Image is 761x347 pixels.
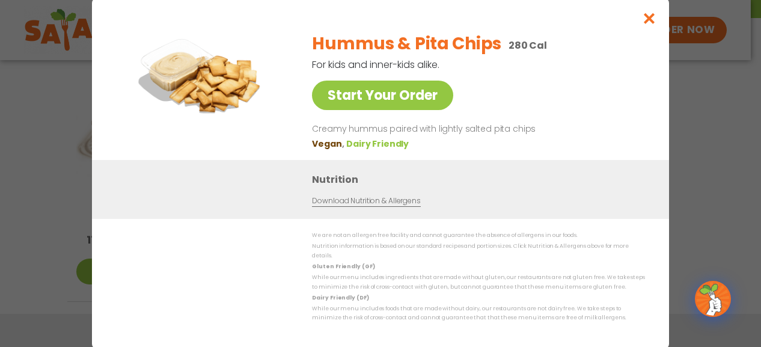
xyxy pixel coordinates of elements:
[312,138,346,150] li: Vegan
[312,294,368,301] strong: Dairy Friendly (DF)
[312,263,374,270] strong: Gluten Friendly (GF)
[312,195,420,207] a: Download Nutrition & Allergens
[312,231,645,240] p: We are not an allergen free facility and cannot guarantee the absence of allergens in our foods.
[312,57,582,72] p: For kids and inner-kids alike.
[509,38,547,53] p: 280 Cal
[312,172,651,187] h3: Nutrition
[312,122,640,137] p: Creamy hummus paired with lightly salted pita chips
[312,304,645,323] p: While our menu includes foods that are made without dairy, our restaurants are not dairy free. We...
[312,31,501,57] h2: Hummus & Pita Chips
[312,81,453,110] a: Start Your Order
[696,282,730,316] img: wpChatIcon
[346,138,411,150] li: Dairy Friendly
[312,242,645,260] p: Nutrition information is based on our standard recipes and portion sizes. Click Nutrition & Aller...
[119,22,287,135] img: Featured product photo for Hummus & Pita Chips
[312,273,645,292] p: While our menu includes ingredients that are made without gluten, our restaurants are not gluten ...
